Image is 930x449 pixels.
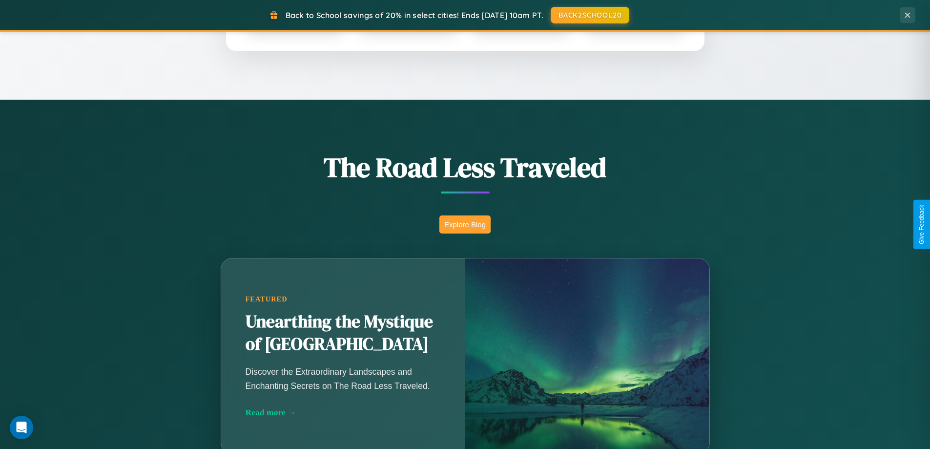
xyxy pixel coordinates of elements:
[246,407,441,418] div: Read more →
[246,365,441,392] p: Discover the Extraordinary Landscapes and Enchanting Secrets on The Road Less Traveled.
[172,149,758,186] h1: The Road Less Traveled
[918,205,925,244] div: Give Feedback
[286,10,543,20] span: Back to School savings of 20% in select cities! Ends [DATE] 10am PT.
[246,311,441,356] h2: Unearthing the Mystique of [GEOGRAPHIC_DATA]
[551,7,629,23] button: BACK2SCHOOL20
[439,215,491,234] button: Explore Blog
[246,295,441,303] div: Featured
[10,416,33,439] div: Open Intercom Messenger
